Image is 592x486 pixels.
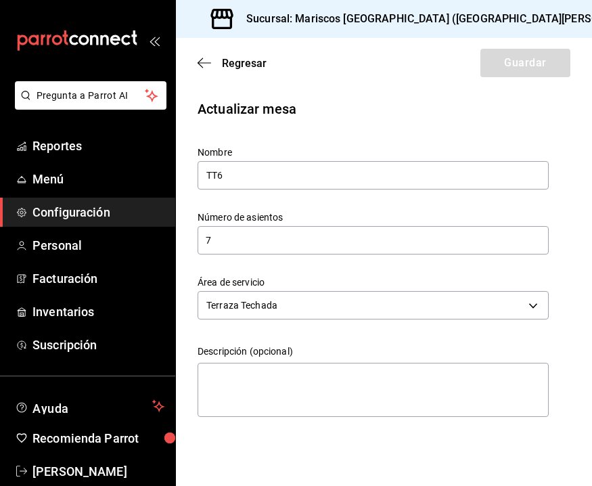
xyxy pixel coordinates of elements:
label: Número de asientos [198,213,549,222]
span: Ayuda [32,398,147,414]
span: Pregunta a Parrot AI [37,89,145,103]
button: Pregunta a Parrot AI [15,81,166,110]
label: Nombre [198,148,549,157]
div: Actualizar mesa [198,99,570,119]
span: Regresar [222,57,267,70]
span: Suscripción [32,336,164,354]
label: Área de servicio [198,278,549,287]
span: Reportes [32,137,164,155]
a: Pregunta a Parrot AI [9,98,166,112]
span: Personal [32,236,164,255]
button: Regresar [198,57,267,70]
span: Menú [32,170,164,188]
span: Configuración [32,203,164,221]
div: Terraza Techada [198,291,549,319]
span: Inventarios [32,303,164,321]
input: Max. 4 caracteres [198,161,549,190]
label: Descripción (opcional) [198,347,549,356]
span: [PERSON_NAME] [32,462,164,481]
span: Recomienda Parrot [32,429,164,447]
button: open_drawer_menu [149,35,160,46]
span: Facturación [32,269,164,288]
